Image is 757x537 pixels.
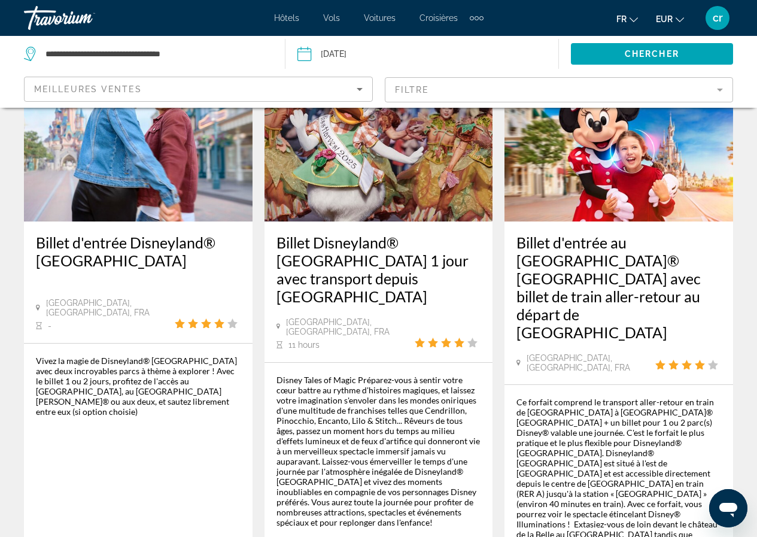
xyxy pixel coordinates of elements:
[504,30,733,222] img: 02.jpg
[713,12,723,24] span: cr
[656,10,684,28] button: Change currency
[276,233,481,305] a: Billet Disneyland® [GEOGRAPHIC_DATA] 1 jour avec transport depuis [GEOGRAPHIC_DATA]
[265,30,493,222] img: a6.jpg
[571,43,733,65] button: Chercher
[616,14,627,24] span: fr
[36,233,241,269] a: Billet d'entrée Disneyland® [GEOGRAPHIC_DATA]
[297,36,558,72] button: Date: Nov 8, 2025
[419,13,458,23] a: Croisières
[24,2,144,34] a: Travorium
[625,49,679,59] span: Chercher
[516,233,721,341] a: Billet d'entrée au [GEOGRAPHIC_DATA]® [GEOGRAPHIC_DATA] avec billet de train aller-retour au dépa...
[656,14,673,24] span: EUR
[36,356,241,417] div: Vivez la magie de Disneyland® [GEOGRAPHIC_DATA] avec deux incroyables parcs à thème à explorer ! ...
[616,10,638,28] button: Change language
[48,321,51,330] span: -
[385,77,734,103] button: Filter
[323,13,340,23] a: Vols
[527,353,655,372] span: [GEOGRAPHIC_DATA], [GEOGRAPHIC_DATA], FRA
[34,84,142,94] span: Meilleures ventes
[46,298,175,317] span: [GEOGRAPHIC_DATA], [GEOGRAPHIC_DATA], FRA
[288,340,320,350] span: 11 hours
[24,30,253,222] img: 87.jpg
[34,82,363,96] mat-select: Sort by
[470,8,484,28] button: Extra navigation items
[702,5,733,31] button: User Menu
[286,317,415,336] span: [GEOGRAPHIC_DATA], [GEOGRAPHIC_DATA], FRA
[709,489,747,527] iframe: Bouton de lancement de la fenêtre de messagerie
[274,13,299,23] a: Hôtels
[364,13,396,23] a: Voitures
[276,375,481,527] div: Disney Tales of Magic Préparez-vous à sentir votre cœur battre au rythme d'histoires magiques, et...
